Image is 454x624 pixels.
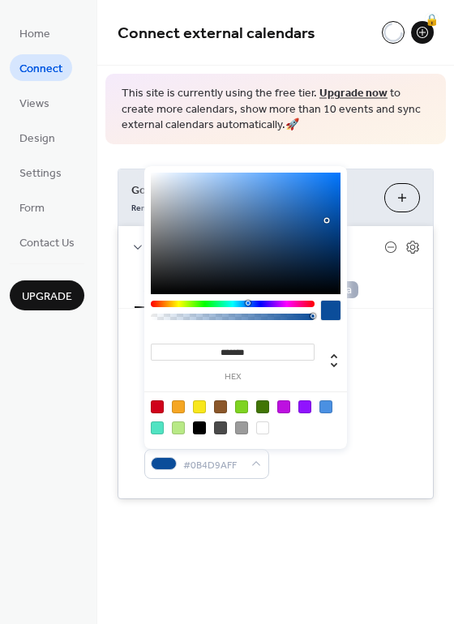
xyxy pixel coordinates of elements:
div: #D0021B [151,400,164,413]
span: Remove [131,202,163,213]
span: Connect external calendars [118,18,315,49]
a: Form [10,194,54,220]
a: Views [10,89,59,116]
span: Connect [19,61,62,78]
button: Settings [135,269,196,308]
div: #9013FE [298,400,311,413]
div: #FFFFFF [256,421,269,434]
span: Settings [19,165,62,182]
div: #417505 [256,400,269,413]
span: Home [19,26,50,43]
label: hex [151,373,315,382]
div: #BD10E0 [277,400,290,413]
div: #4A4A4A [214,421,227,434]
span: Form [19,200,45,217]
div: #F5A623 [172,400,185,413]
span: Contact Us [19,235,75,252]
div: #4A90E2 [319,400,332,413]
span: Design [19,130,55,147]
span: Views [19,96,49,113]
a: Contact Us [10,229,84,255]
a: Settings [10,159,71,186]
span: Google Calendar [131,182,371,199]
div: #50E3C2 [151,421,164,434]
div: #000000 [193,421,206,434]
span: #0B4D9AFF [183,456,243,473]
div: #F8E71C [193,400,206,413]
a: Design [10,124,65,151]
div: #9B9B9B [235,421,248,434]
span: This site is currently using the free tier. to create more calendars, show more than 10 events an... [122,86,430,134]
span: Upgrade [22,288,72,306]
div: #8B572A [214,400,227,413]
a: Home [10,19,60,46]
a: Connect [10,54,72,81]
div: #7ED321 [235,400,248,413]
button: Upgrade [10,280,84,310]
div: #B8E986 [172,421,185,434]
a: Upgrade now [319,83,388,105]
